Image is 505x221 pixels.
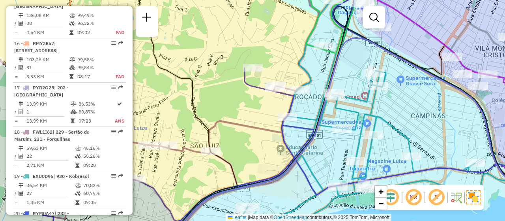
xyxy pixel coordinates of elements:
td: 08:17 [77,73,108,81]
span: EXU0D96 [33,173,53,179]
i: % de utilização do peso [75,146,81,151]
td: 30 [26,19,69,27]
span: | 229 - Sertão do Maruim, 231 - Forquilhas [14,129,90,142]
span: 19 - [14,173,89,179]
i: Distância Total [19,57,23,62]
i: Distância Total [19,13,23,18]
a: Exibir filtros [366,9,382,25]
a: Zoom out [375,198,387,210]
img: Fluxo de ruas [450,191,462,204]
i: % de utilização do peso [69,13,75,18]
span: 18 - [14,129,90,142]
i: Tempo total em rota [75,200,79,205]
a: OpenStreetMap [274,215,307,220]
span: RMY2E57 [33,40,54,46]
td: 59,63 KM [26,144,75,152]
td: FAD [108,73,125,81]
td: 09:05 [83,198,123,206]
td: 103,26 KM [26,56,69,64]
td: 55,26% [83,152,123,160]
i: Tempo total em rota [69,30,73,35]
i: Total de Atividades [19,154,23,159]
em: Rota exportada [118,129,123,134]
div: Map data © contributors,© 2025 TomTom, Microsoft [226,214,391,221]
td: ANS [114,117,125,125]
td: 99,49% [77,11,108,19]
td: 07:23 [78,117,114,125]
td: 31 [26,64,69,72]
em: Rota exportada [118,41,123,45]
a: Zoom in [375,186,387,198]
td: 1,35 KM [26,198,75,206]
td: 4,54 KM [26,28,69,36]
i: % de utilização da cubagem [75,154,81,159]
i: Total de Atividades [19,65,23,70]
i: Rota otimizada [117,102,122,106]
td: / [14,19,18,27]
td: 1 [26,108,70,116]
i: Tempo total em rota [75,163,79,168]
span: Exibir rótulo [427,188,446,207]
em: Opções [111,174,116,178]
span: − [378,198,383,208]
em: Rota exportada [118,174,123,178]
span: Ocultar deslocamento [381,188,400,207]
td: / [14,64,18,72]
i: % de utilização da cubagem [75,191,81,196]
span: 17 - [14,85,69,98]
td: 27 [26,189,75,197]
td: 60,79% [83,189,123,197]
td: = [14,161,18,169]
i: % de utilização da cubagem [69,21,75,26]
td: 99,58% [77,56,108,64]
td: 36,54 KM [26,181,75,189]
span: RYB2G25 [33,85,54,91]
em: Opções [111,41,116,45]
td: 09:20 [83,161,123,169]
td: = [14,28,18,36]
td: = [14,73,18,81]
span: | 202 - [GEOGRAPHIC_DATA] [14,85,69,98]
span: | [STREET_ADDRESS] [14,40,58,53]
td: 136,08 KM [26,11,69,19]
i: % de utilização do peso [71,102,77,106]
span: 16 - [14,40,58,53]
i: % de utilização do peso [69,57,75,62]
td: 96,32% [77,19,108,27]
td: 70,82% [83,181,123,189]
i: % de utilização da cubagem [69,65,75,70]
i: Distância Total [19,183,23,188]
span: | 920 - Kobrasol [53,173,89,179]
em: Opções [111,85,116,90]
span: Exibir NR [404,188,423,207]
td: / [14,152,18,160]
a: Nova sessão e pesquisa [139,9,155,27]
span: + [378,187,383,196]
i: Distância Total [19,102,23,106]
td: 13,99 KM [26,100,70,108]
td: / [14,189,18,197]
td: 99,84% [77,64,108,72]
a: Leaflet [228,215,247,220]
i: Tempo total em rota [69,74,73,79]
em: Rota exportada [118,85,123,90]
i: % de utilização da cubagem [71,110,77,114]
i: Distância Total [19,146,23,151]
td: 22 [26,152,75,160]
i: Total de Atividades [19,110,23,114]
td: 89,87% [78,108,114,116]
td: FAD [108,28,125,36]
i: Total de Atividades [19,191,23,196]
i: Tempo total em rota [71,119,75,123]
td: 13,99 KM [26,117,70,125]
td: 2,71 KM [26,161,75,169]
img: Exibir/Ocultar setores [466,190,481,204]
td: / [14,108,18,116]
em: Rota exportada [118,211,123,215]
em: Opções [111,129,116,134]
i: % de utilização do peso [75,183,81,188]
span: FWL1I62 [33,129,52,135]
td: 3,33 KM [26,73,69,81]
span: RYM0A47 [33,210,54,216]
em: Opções [111,211,116,215]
